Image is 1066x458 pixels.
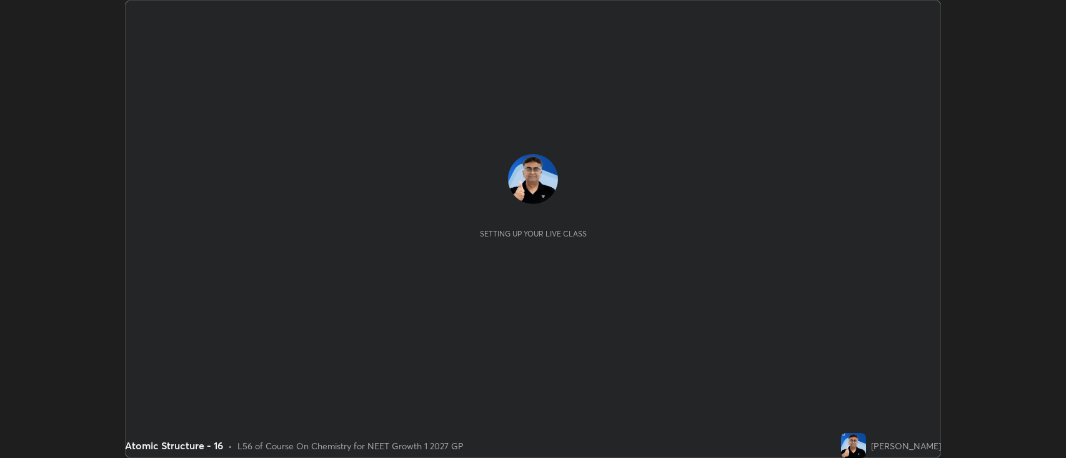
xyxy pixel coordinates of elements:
div: • [228,439,232,452]
img: 70078ab83c4441578058b208f417289e.jpg [841,433,866,458]
div: Setting up your live class [480,229,587,238]
img: 70078ab83c4441578058b208f417289e.jpg [508,154,558,204]
div: Atomic Structure - 16 [125,438,223,453]
div: L56 of Course On Chemistry for NEET Growth 1 2027 GP [237,439,464,452]
div: [PERSON_NAME] [871,439,941,452]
